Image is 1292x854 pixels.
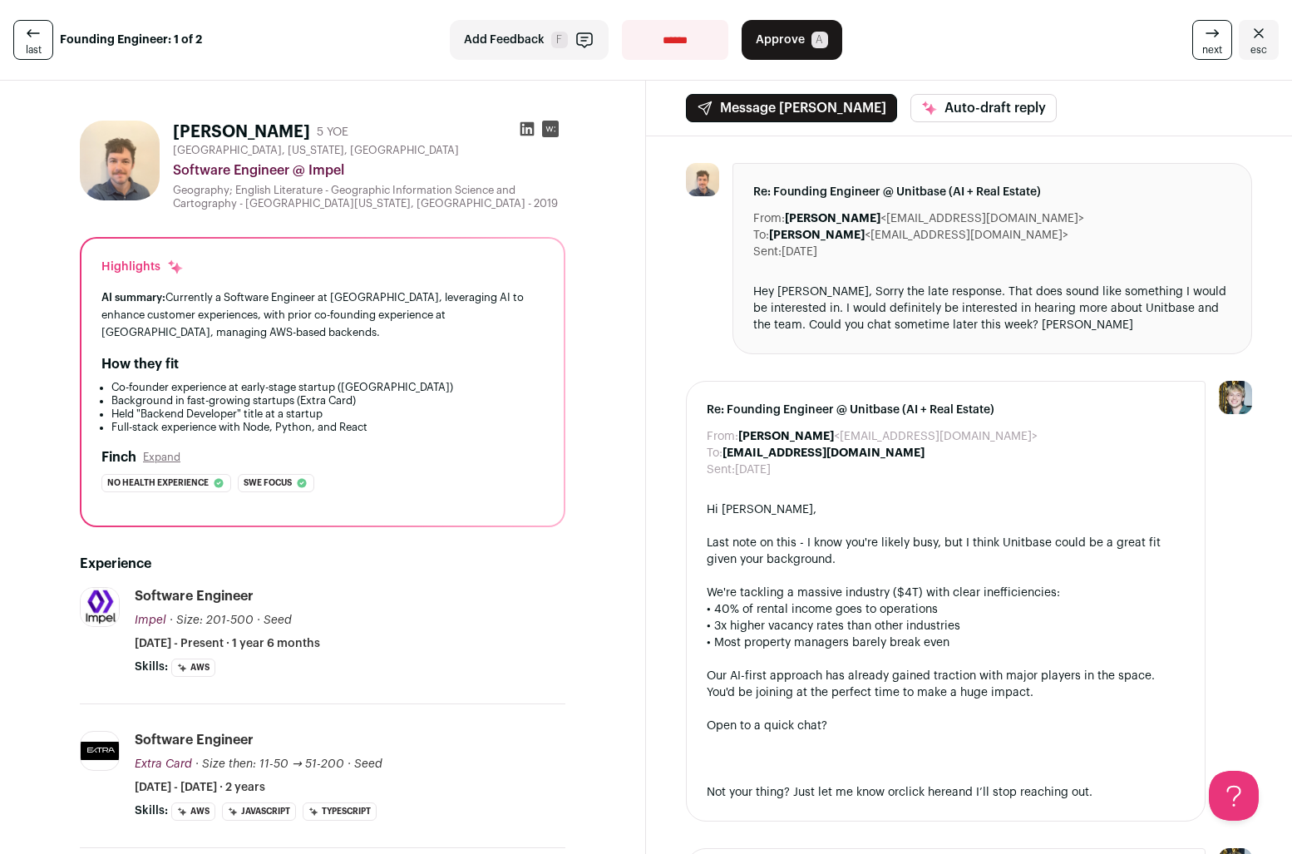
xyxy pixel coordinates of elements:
span: Re: Founding Engineer @ Unitbase (AI + Real Estate) [753,184,1231,200]
span: AI summary: [101,292,165,303]
b: [EMAIL_ADDRESS][DOMAIN_NAME] [722,447,925,459]
span: Extra Card [135,758,192,770]
span: · [257,612,260,629]
li: AWS [171,659,215,677]
button: Auto-draft reply [910,94,1057,122]
dd: [DATE] [735,462,771,478]
div: Not your thing? Just let me know or and I’ll stop reaching out. [707,784,1185,801]
a: next [1192,20,1232,60]
b: [PERSON_NAME] [738,431,834,442]
span: [DATE] - [DATE] · 2 years [135,779,265,796]
iframe: Help Scout Beacon - Open [1209,771,1259,821]
img: 07efe628fd20b3041e0101abef6dd1a35800f1882ecd55e563e8740da2edc179.png [686,163,719,196]
h2: Finch [101,447,136,467]
span: · Size: 201-500 [170,615,254,626]
dt: From: [753,210,785,227]
strong: Founding Engineer: 1 of 2 [60,32,202,48]
li: JavaScript [222,802,296,821]
button: Approve A [742,20,842,60]
span: Re: Founding Engineer @ Unitbase (AI + Real Estate) [707,402,1185,418]
div: • 3x higher vacancy rates than other industries [707,618,1185,634]
h1: [PERSON_NAME] [173,121,310,144]
div: • 40% of rental income goes to operations [707,601,1185,618]
div: We're tackling a massive industry ($4T) with clear inefficiencies: [707,585,1185,601]
div: • Most property managers barely break even [707,634,1185,651]
span: Approve [756,32,805,48]
h2: Experience [80,554,565,574]
div: Hey [PERSON_NAME], Sorry the late response. That does sound like something I would be interested ... [753,284,1231,333]
li: Held "Backend Developer" title at a startup [111,407,544,421]
span: Seed [354,758,382,770]
span: Skills: [135,659,168,675]
dd: <[EMAIL_ADDRESS][DOMAIN_NAME]> [785,210,1084,227]
span: Swe focus [244,475,292,491]
dd: <[EMAIL_ADDRESS][DOMAIN_NAME]> [769,227,1068,244]
span: esc [1250,43,1267,57]
dd: <[EMAIL_ADDRESS][DOMAIN_NAME]> [738,428,1038,445]
li: Background in fast-growing startups (Extra Card) [111,394,544,407]
h2: How they fit [101,354,179,374]
dd: [DATE] [782,244,817,260]
div: Currently a Software Engineer at [GEOGRAPHIC_DATA], leveraging AI to enhance customer experiences... [101,289,544,341]
div: Our AI-first approach has already gained traction with major players in the space. You'd be joini... [707,668,1185,701]
span: [DATE] - Present · 1 year 6 months [135,635,320,652]
dt: Sent: [707,462,735,478]
span: · Size then: 11-50 → 51-200 [195,758,344,770]
dt: To: [753,227,769,244]
span: next [1202,43,1222,57]
img: fc5b233a0b0112c0dbb361c77bbc71813ae3aea340f5e69e5ac5ce102fc1e749.jpg [81,742,119,760]
div: Hi [PERSON_NAME], [707,501,1185,518]
span: last [26,43,42,57]
a: last [13,20,53,60]
span: Seed [264,615,292,626]
div: Software Engineer [135,731,254,749]
a: click here [899,787,952,798]
div: Last note on this - I know you're likely busy, but I think Unitbase could be a great fit given yo... [707,535,1185,568]
img: e1ab7241475c3dafd93a753a17d1e93d232f8ce0f54bd29492590a4a4bb83441.jpg [81,588,119,626]
div: Highlights [101,259,184,275]
dt: From: [707,428,738,445]
b: [PERSON_NAME] [769,230,865,241]
div: Geography; English Literature - Geographic Information Science and Cartography - [GEOGRAPHIC_DATA... [173,184,565,210]
dt: Sent: [753,244,782,260]
button: Message [PERSON_NAME] [686,94,897,122]
span: Add Feedback [464,32,545,48]
div: Software Engineer @ Impel [173,160,565,180]
li: AWS [171,802,215,821]
span: No health experience [107,475,209,491]
span: · [348,756,351,773]
span: F [551,32,568,48]
span: Impel [135,615,166,626]
img: 07efe628fd20b3041e0101abef6dd1a35800f1882ecd55e563e8740da2edc179.png [80,121,160,200]
li: TypeScript [303,802,377,821]
dt: To: [707,445,722,462]
span: [GEOGRAPHIC_DATA], [US_STATE], [GEOGRAPHIC_DATA] [173,144,459,157]
div: Open to a quick chat? [707,718,1185,734]
span: A [811,32,828,48]
div: Software Engineer [135,587,254,605]
span: Skills: [135,802,168,819]
li: Full-stack experience with Node, Python, and React [111,421,544,434]
a: Close [1239,20,1279,60]
b: [PERSON_NAME] [785,213,880,225]
button: Add Feedback F [450,20,609,60]
div: 5 YOE [317,124,348,141]
button: Expand [143,451,180,464]
img: 6494470-medium_jpg [1219,381,1252,414]
li: Co-founder experience at early-stage startup ([GEOGRAPHIC_DATA]) [111,381,544,394]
